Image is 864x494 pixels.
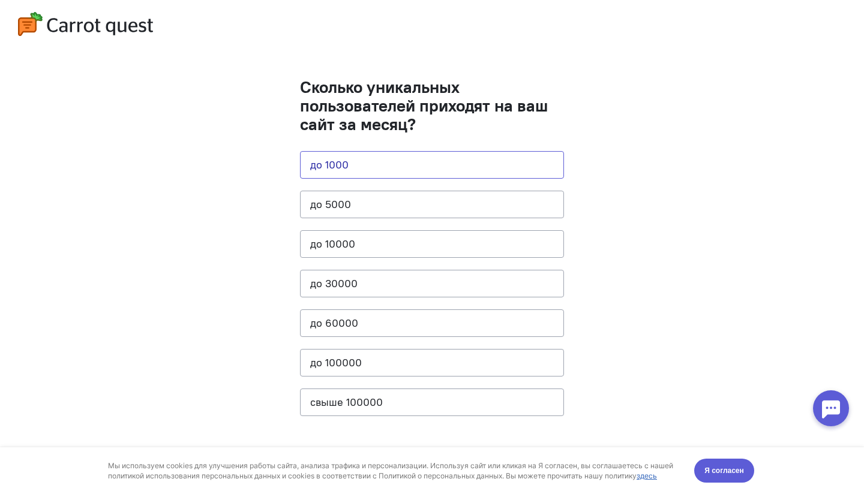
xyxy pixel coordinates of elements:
[108,13,680,34] div: Мы используем cookies для улучшения работы сайта, анализа трафика и персонализации. Используя сай...
[300,309,564,337] button: до 60000
[637,24,657,33] a: здесь
[300,388,564,416] button: свыше 100000
[300,270,564,297] button: до 30000
[18,12,153,36] img: logo
[300,78,564,133] h1: Сколько уникальных пользователей приходят на ваш сайт за месяц?
[300,230,564,258] button: до 10000
[694,11,754,35] button: Я согласен
[300,349,564,376] button: до 100000
[300,191,564,218] button: до 5000
[300,151,564,179] button: до 1000
[704,17,744,29] span: Я согласен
